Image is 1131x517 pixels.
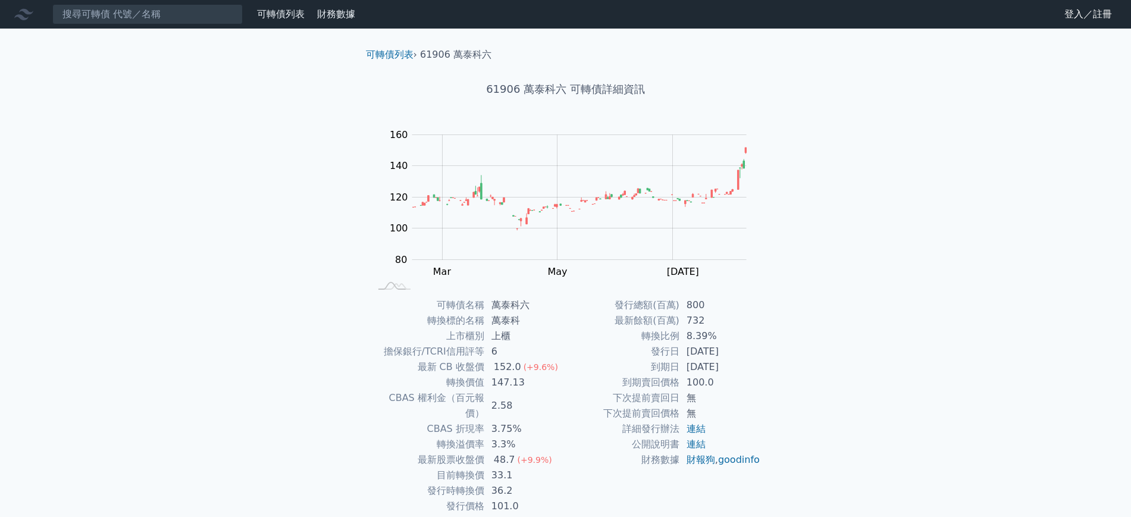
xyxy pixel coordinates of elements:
[390,192,408,203] tspan: 120
[566,328,679,344] td: 轉換比例
[566,421,679,437] td: 詳細發行辦法
[484,297,566,313] td: 萬泰科六
[679,406,761,421] td: 無
[718,454,760,465] a: goodinfo
[484,375,566,390] td: 147.13
[687,423,706,434] a: 連結
[371,437,484,452] td: 轉換溢價率
[371,328,484,344] td: 上市櫃別
[371,468,484,483] td: 目前轉換價
[412,148,746,230] g: Series
[484,344,566,359] td: 6
[390,160,408,171] tspan: 140
[1055,5,1121,24] a: 登入／註冊
[420,48,491,62] li: 61906 萬泰科六
[667,266,699,277] tspan: [DATE]
[679,313,761,328] td: 732
[371,421,484,437] td: CBAS 折現率
[484,437,566,452] td: 3.3%
[687,454,715,465] a: 財報狗
[484,468,566,483] td: 33.1
[390,129,408,140] tspan: 160
[491,452,518,468] div: 48.7
[679,297,761,313] td: 800
[371,375,484,390] td: 轉換價值
[679,452,761,468] td: ,
[484,313,566,328] td: 萬泰科
[566,406,679,421] td: 下次提前賣回價格
[566,437,679,452] td: 公開說明書
[484,390,566,421] td: 2.58
[484,483,566,499] td: 36.2
[679,390,761,406] td: 無
[356,81,775,98] h1: 61906 萬泰科六 可轉債詳細資訊
[566,390,679,406] td: 下次提前賣回日
[433,266,452,277] tspan: Mar
[371,344,484,359] td: 擔保銀行/TCRI信用評等
[317,8,355,20] a: 財務數據
[547,266,567,277] tspan: May
[371,452,484,468] td: 最新股票收盤價
[257,8,305,20] a: 可轉債列表
[371,313,484,328] td: 轉換標的名稱
[679,375,761,390] td: 100.0
[366,49,413,60] a: 可轉債列表
[566,313,679,328] td: 最新餘額(百萬)
[524,362,558,372] span: (+9.6%)
[566,344,679,359] td: 發行日
[366,48,417,62] li: ›
[484,499,566,514] td: 101.0
[371,499,484,514] td: 發行價格
[566,375,679,390] td: 到期賣回價格
[679,359,761,375] td: [DATE]
[679,344,761,359] td: [DATE]
[371,297,484,313] td: 可轉債名稱
[395,254,407,265] tspan: 80
[687,438,706,450] a: 連結
[371,359,484,375] td: 最新 CB 收盤價
[52,4,243,24] input: 搜尋可轉債 代號／名稱
[517,455,552,465] span: (+9.9%)
[491,359,524,375] div: 152.0
[484,328,566,344] td: 上櫃
[384,129,765,302] g: Chart
[390,223,408,234] tspan: 100
[371,483,484,499] td: 發行時轉換價
[566,359,679,375] td: 到期日
[371,390,484,421] td: CBAS 權利金（百元報價）
[484,421,566,437] td: 3.75%
[679,328,761,344] td: 8.39%
[566,297,679,313] td: 發行總額(百萬)
[566,452,679,468] td: 財務數據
